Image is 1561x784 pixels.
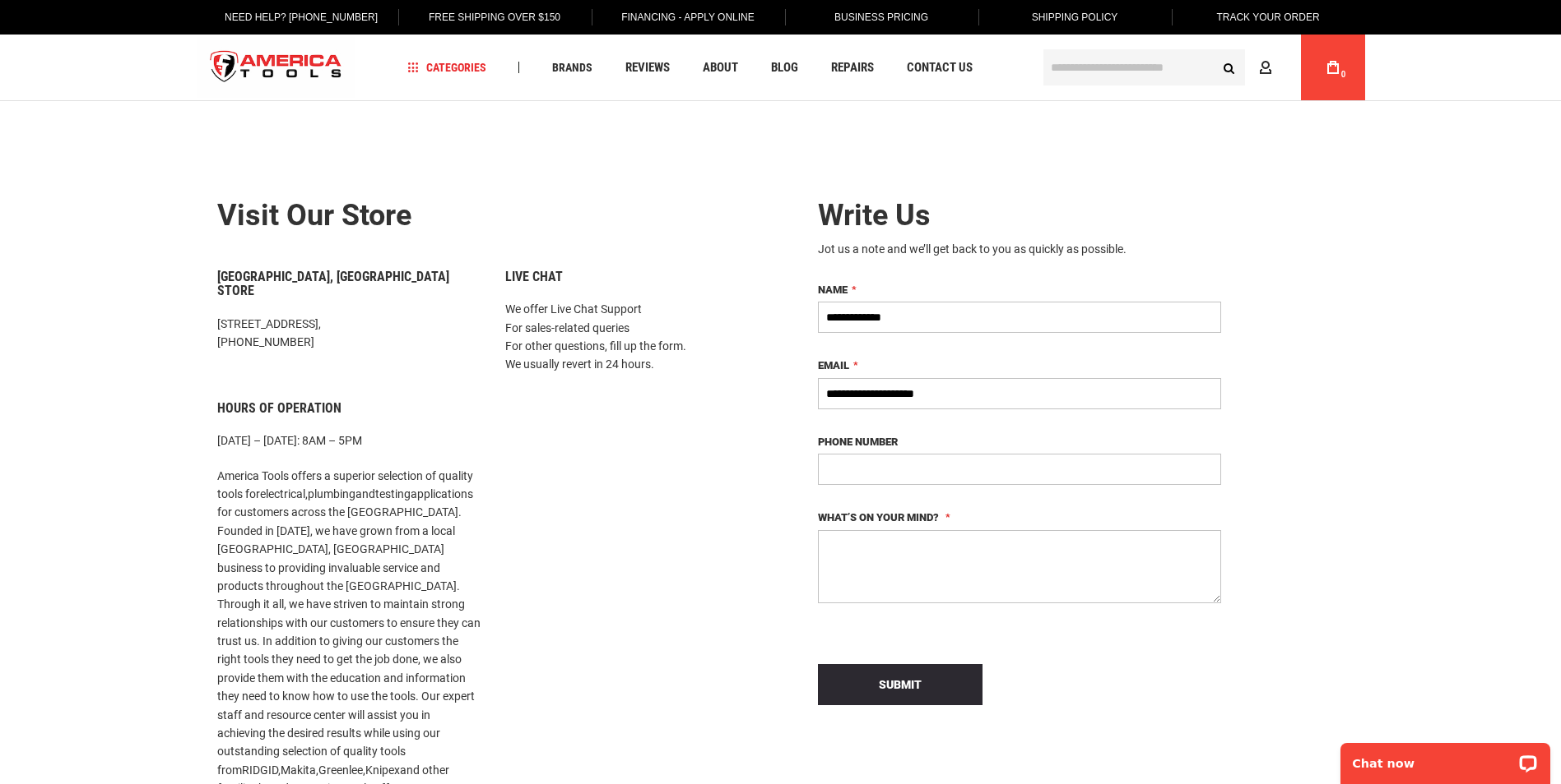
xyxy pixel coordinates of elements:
[217,315,481,352] p: [STREET_ADDRESS], [PHONE_NUMBER]
[818,198,931,233] span: Write Us
[818,359,849,371] span: Email
[703,62,738,74] span: About
[1032,12,1118,23] span: Shipping Policy
[318,763,363,777] a: Greenlee
[818,511,939,523] span: What’s on your mind?
[1317,35,1349,100] a: 0
[907,62,973,74] span: Contact Us
[505,300,769,374] p: We offer Live Chat Support For sales-related queries For other questions, fill up the form. We us...
[771,62,798,74] span: Blog
[407,62,486,73] span: Categories
[625,62,670,74] span: Reviews
[818,664,983,705] button: Submit
[400,57,494,79] a: Categories
[824,57,881,79] a: Repairs
[818,241,1221,257] div: Jot us a note and we’ll get back to you as quickly as possible.
[818,284,848,296] span: Name
[545,57,600,79] a: Brands
[197,37,356,99] img: America Tools
[217,200,769,233] h2: Visit our store
[242,763,278,777] a: RIDGID
[217,431,481,450] p: [DATE] – [DATE]: 8AM – 5PM
[1214,52,1245,83] button: Search
[899,57,980,79] a: Contact Us
[281,763,316,777] a: Makita
[217,270,481,298] h6: [GEOGRAPHIC_DATA], [GEOGRAPHIC_DATA] Store
[1330,732,1561,784] iframe: LiveChat chat widget
[831,62,874,74] span: Repairs
[505,270,769,284] h6: Live Chat
[217,401,481,416] h6: Hours of Operation
[818,436,898,448] span: Phone Number
[1341,70,1346,79] span: 0
[260,487,305,500] a: electrical
[308,487,355,500] a: plumbing
[695,57,746,79] a: About
[365,763,400,777] a: Knipex
[618,57,677,79] a: Reviews
[764,57,806,79] a: Blog
[197,37,356,99] a: store logo
[879,678,922,691] span: Submit
[375,487,411,500] a: testing
[552,62,592,73] span: Brands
